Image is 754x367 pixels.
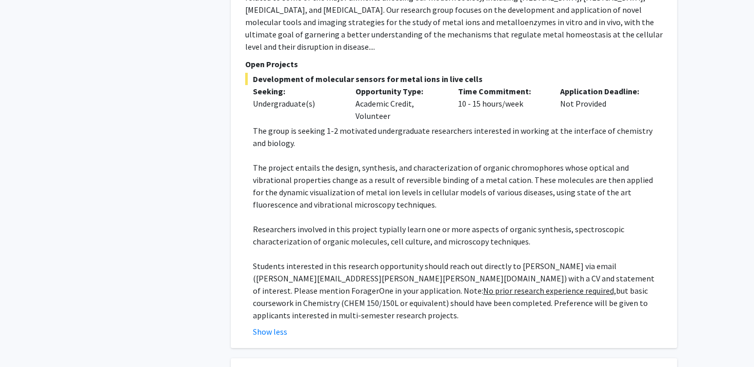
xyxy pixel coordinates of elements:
[245,73,663,85] span: Development of molecular sensors for metal ions in live cells
[8,321,44,359] iframe: Chat
[458,85,545,97] p: Time Commitment:
[560,85,647,97] p: Application Deadline:
[355,85,443,97] p: Opportunity Type:
[552,85,655,122] div: Not Provided
[245,58,663,70] p: Open Projects
[253,97,340,110] div: Undergraduate(s)
[450,85,553,122] div: 10 - 15 hours/week
[253,223,663,248] p: Researchers involved in this project typially learn one or more aspects of organic synthesis, spe...
[348,85,450,122] div: Academic Credit, Volunteer
[253,125,663,149] p: The group is seeking 1-2 motivated undergraduate researchers interested in working at the interfa...
[253,260,663,321] p: Students interested in this research opportunity should reach out directly to [PERSON_NAME] via e...
[253,325,287,338] button: Show less
[253,161,663,211] p: The project entails the design, synthesis, and characterization of organic chromophores whose opt...
[253,85,340,97] p: Seeking:
[483,286,616,296] u: No prior research experience required,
